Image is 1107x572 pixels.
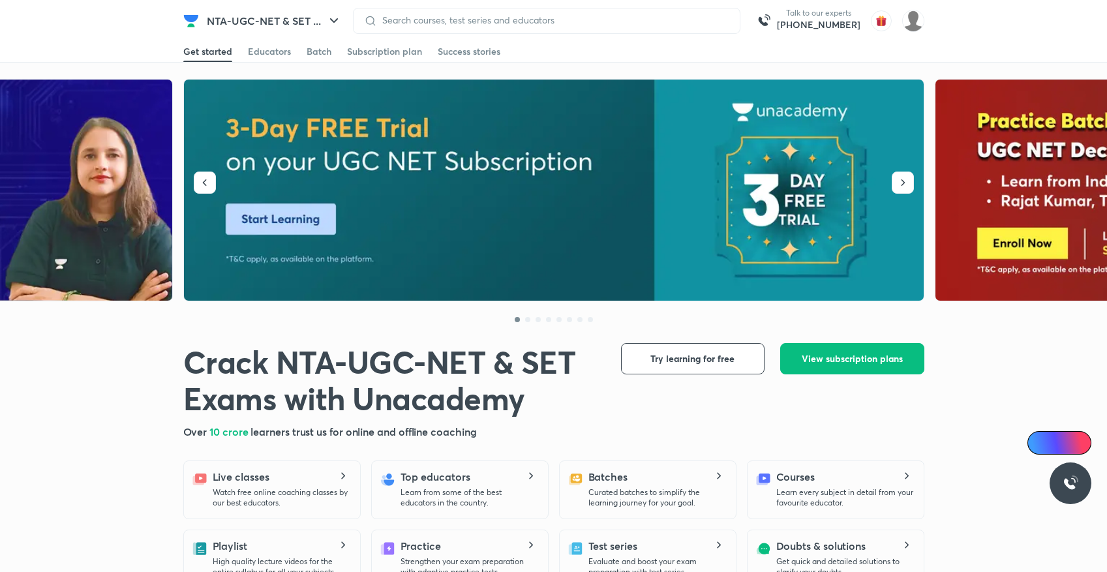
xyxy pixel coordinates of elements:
h5: Test series [588,538,637,554]
p: Talk to our experts [777,8,860,18]
h5: Top educators [401,469,470,485]
p: Watch free online coaching classes by our best educators. [213,487,350,508]
img: call-us [751,8,777,34]
h5: Live classes [213,469,269,485]
span: View subscription plans [802,352,903,365]
div: Educators [248,45,291,58]
p: Learn from some of the best educators in the country. [401,487,538,508]
h5: Batches [588,469,628,485]
a: Ai Doubts [1027,431,1091,455]
div: Subscription plan [347,45,422,58]
div: Success stories [438,45,500,58]
img: Icon [1035,438,1046,448]
img: Sakshi Nath [902,10,924,32]
h5: Courses [776,469,815,485]
div: Batch [307,45,331,58]
button: View subscription plans [780,343,924,374]
a: Educators [248,41,291,62]
button: NTA-UGC-NET & SET ... [199,8,350,34]
a: [PHONE_NUMBER] [777,18,860,31]
img: Company Logo [183,13,199,29]
button: Try learning for free [621,343,765,374]
span: 10 crore [209,425,250,438]
span: learners trust us for online and offline coaching [250,425,476,438]
p: Learn every subject in detail from your favourite educator. [776,487,913,508]
h5: Doubts & solutions [776,538,866,554]
img: avatar [871,10,892,31]
img: ttu [1063,475,1078,491]
span: Ai Doubts [1049,438,1084,448]
a: Subscription plan [347,41,422,62]
span: Over [183,425,210,438]
p: Curated batches to simplify the learning journey for your goal. [588,487,725,508]
span: Try learning for free [650,352,735,365]
h1: Crack NTA-UGC-NET & SET Exams with Unacademy [183,343,600,416]
a: Get started [183,41,232,62]
div: Get started [183,45,232,58]
input: Search courses, test series and educators [377,15,729,25]
h5: Playlist [213,538,247,554]
h5: Practice [401,538,441,554]
a: Success stories [438,41,500,62]
a: Batch [307,41,331,62]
